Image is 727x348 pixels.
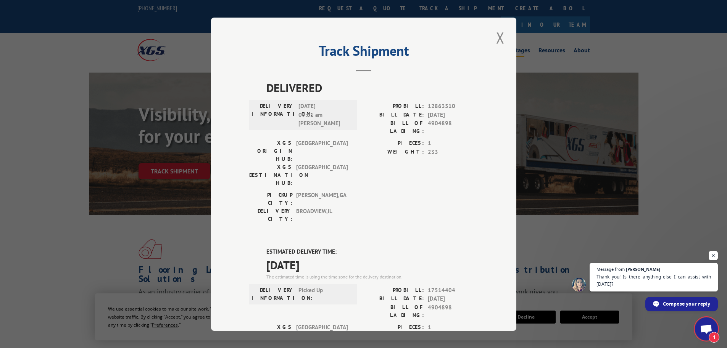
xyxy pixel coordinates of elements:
span: Picked Up [298,286,350,302]
label: BILL DATE: [364,295,424,303]
span: [DATE] [428,295,478,303]
span: [GEOGRAPHIC_DATA] [296,323,348,347]
label: BILL DATE: [364,110,424,119]
span: Compose your reply [663,297,710,311]
span: [PERSON_NAME] , GA [296,191,348,207]
label: XGS DESTINATION HUB: [249,163,292,187]
label: BILL OF LADING: [364,303,424,319]
button: Close modal [494,27,507,48]
span: 1 [428,323,478,332]
label: XGS ORIGIN HUB: [249,323,292,347]
span: Thank you! Is there anything else I can assist with [DATE]? [596,273,711,288]
span: 4904898 [428,303,478,319]
span: BROADVIEW , IL [296,207,348,223]
span: [GEOGRAPHIC_DATA] [296,163,348,187]
span: Message from [596,267,625,271]
span: [PERSON_NAME] [626,267,660,271]
span: [GEOGRAPHIC_DATA] [296,139,348,163]
label: PROBILL: [364,286,424,295]
span: 1 [709,332,719,343]
label: DELIVERY CITY: [249,207,292,223]
span: 17514404 [428,286,478,295]
div: The estimated time is using the time zone for the delivery destination. [266,273,478,280]
span: 4904898 [428,119,478,135]
a: Open chat [695,317,718,340]
label: PROBILL: [364,102,424,111]
label: XGS ORIGIN HUB: [249,139,292,163]
span: 12863510 [428,102,478,111]
label: WEIGHT: [364,147,424,156]
span: DELIVERED [266,79,478,96]
label: PIECES: [364,323,424,332]
label: DELIVERY INFORMATION: [251,286,295,302]
label: ESTIMATED DELIVERY TIME: [266,248,478,256]
label: PICKUP CITY: [249,191,292,207]
span: [DATE] [266,256,478,273]
span: [DATE] 09:01 am [PERSON_NAME] [298,102,350,128]
span: [DATE] [428,110,478,119]
label: DELIVERY INFORMATION: [251,102,295,128]
label: PIECES: [364,139,424,148]
h2: Track Shipment [249,45,478,60]
span: 233 [428,147,478,156]
span: 1 [428,139,478,148]
label: BILL OF LADING: [364,119,424,135]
